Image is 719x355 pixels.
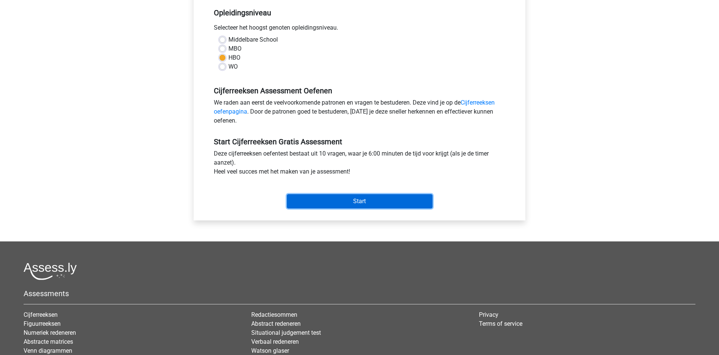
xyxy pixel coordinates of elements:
[24,311,58,318] a: Cijferreeksen
[24,347,72,354] a: Venn diagrammen
[228,44,242,53] label: MBO
[228,35,278,44] label: Middelbare School
[228,53,240,62] label: HBO
[24,329,76,336] a: Numeriek redeneren
[287,194,433,208] input: Start
[251,347,289,354] a: Watson glaser
[479,311,498,318] a: Privacy
[214,5,505,20] h5: Opleidingsniveau
[24,338,73,345] a: Abstracte matrices
[251,329,321,336] a: Situational judgement test
[251,338,299,345] a: Verbaal redeneren
[208,23,511,35] div: Selecteer het hoogst genoten opleidingsniveau.
[214,137,505,146] h5: Start Cijferreeksen Gratis Assessment
[214,86,505,95] h5: Cijferreeksen Assessment Oefenen
[251,311,297,318] a: Redactiesommen
[24,262,77,280] img: Assessly logo
[208,149,511,179] div: Deze cijferreeksen oefentest bestaat uit 10 vragen, waar je 6:00 minuten de tijd voor krijgt (als...
[228,62,238,71] label: WO
[251,320,301,327] a: Abstract redeneren
[479,320,522,327] a: Terms of service
[208,98,511,128] div: We raden aan eerst de veelvoorkomende patronen en vragen te bestuderen. Deze vind je op de . Door...
[24,320,61,327] a: Figuurreeksen
[24,289,695,298] h5: Assessments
